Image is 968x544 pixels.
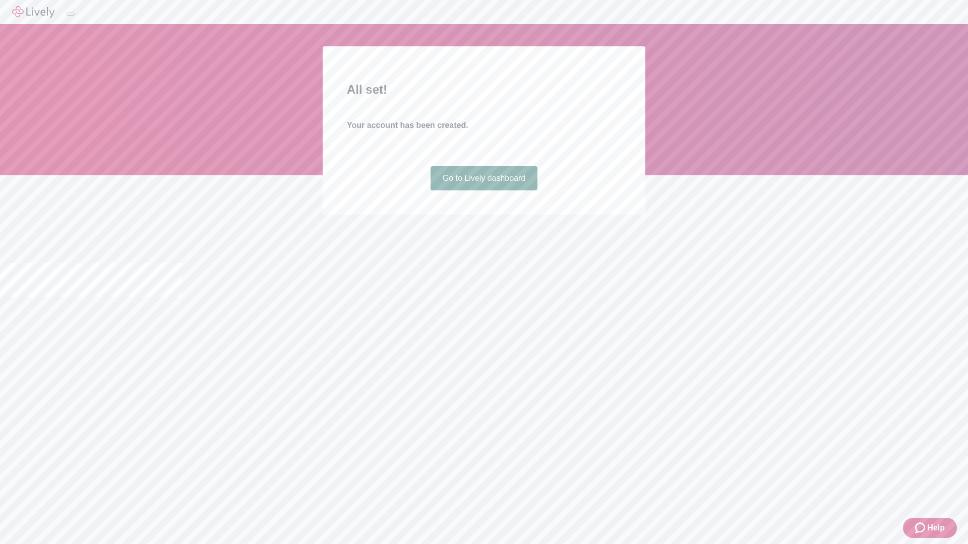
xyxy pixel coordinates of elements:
[927,522,945,534] span: Help
[915,522,927,534] svg: Zendesk support icon
[347,119,621,131] h4: Your account has been created.
[347,81,621,99] h2: All set!
[903,518,957,538] button: Zendesk support iconHelp
[431,166,538,190] a: Go to Lively dashboard
[12,6,54,18] img: Lively
[67,13,75,16] button: Log out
